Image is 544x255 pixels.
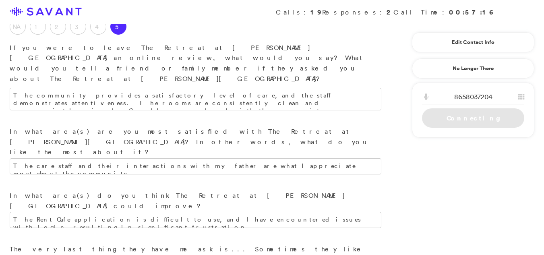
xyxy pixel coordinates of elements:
p: If you were to leave The Retreat at [PERSON_NAME][GEOGRAPHIC_DATA] an online review, what would y... [10,43,381,84]
a: Edit Contact Info [422,36,524,49]
a: Connecting [422,108,524,128]
label: NA [10,19,26,35]
strong: 2 [387,8,393,17]
label: 2 [50,19,66,35]
label: 1 [30,19,46,35]
strong: 00:57:16 [449,8,494,17]
label: 4 [90,19,106,35]
strong: 19 [310,8,322,17]
p: In what area(s) are you most satisfied with The Retreat at [PERSON_NAME][GEOGRAPHIC_DATA]? In oth... [10,126,381,158]
label: 3 [70,19,86,35]
p: In what area(s) do you think The Retreat at [PERSON_NAME][GEOGRAPHIC_DATA] could improve? [10,191,381,211]
label: 5 [110,19,126,35]
a: No Longer There [412,58,534,79]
